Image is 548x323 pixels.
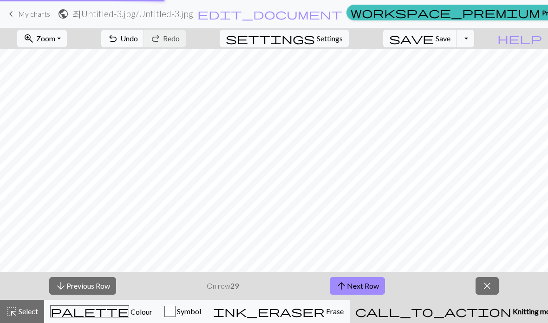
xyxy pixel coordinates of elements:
span: undo [107,32,118,45]
span: My charts [18,9,50,18]
button: Colour [44,300,158,323]
span: Settings [317,33,343,44]
span: Zoom [36,34,55,43]
p: On row [207,280,239,291]
a: My charts [6,6,50,22]
button: Zoom [17,30,67,47]
span: ink_eraser [213,305,325,318]
button: SettingsSettings [220,30,349,47]
span: keyboard_arrow_left [6,7,17,20]
span: call_to_action [355,305,511,318]
span: settings [226,32,315,45]
button: Next Row [330,277,385,295]
button: Symbol [158,300,207,323]
span: Undo [120,34,138,43]
span: arrow_downward [55,279,66,292]
span: palette [51,305,129,318]
span: Colour [129,307,152,316]
h2: 죄Untitled-3.jpg / Untitled-3.jpg [72,8,193,19]
span: Save [436,34,450,43]
button: Erase [207,300,350,323]
span: Select [17,307,38,316]
button: Save [383,30,457,47]
span: zoom_in [23,32,34,45]
button: Previous Row [49,277,116,295]
span: arrow_upward [336,279,347,292]
strong: 29 [230,281,239,290]
span: edit_document [197,7,342,20]
span: workspace_premium [351,6,540,19]
button: Undo [101,30,144,47]
span: close [482,279,493,292]
span: Symbol [176,307,201,316]
span: save [389,32,434,45]
span: public [58,7,69,20]
span: Erase [325,307,344,316]
span: help [497,32,542,45]
span: highlight_alt [6,305,17,318]
i: Settings [226,33,315,44]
